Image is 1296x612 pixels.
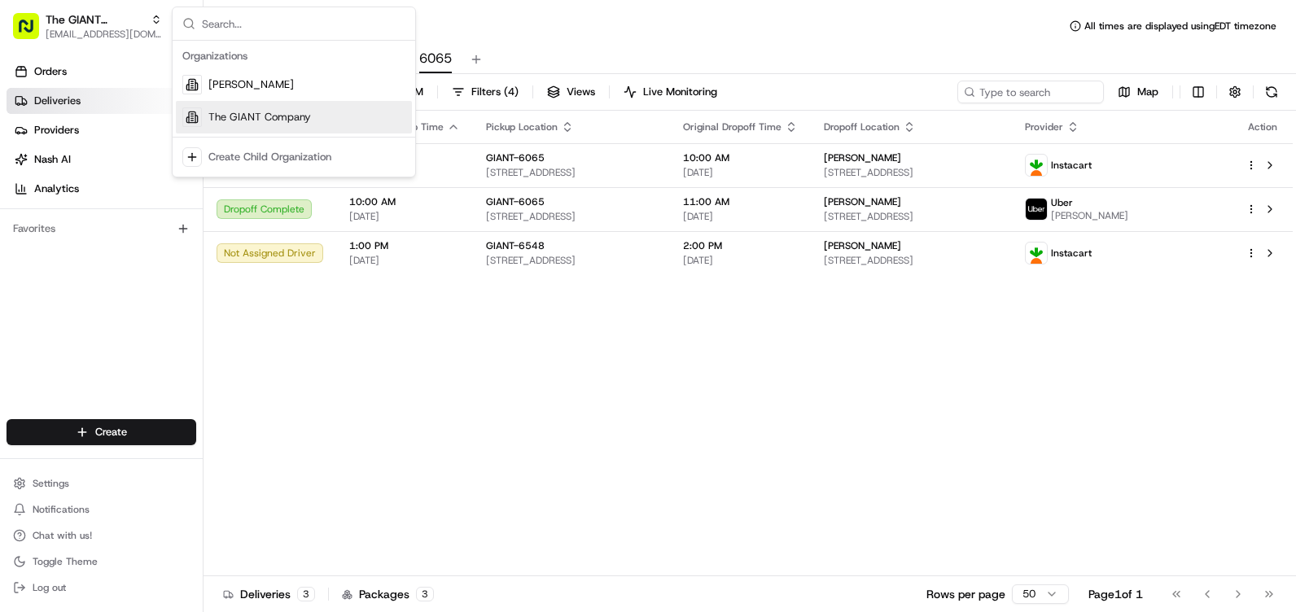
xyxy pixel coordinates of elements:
span: All times are displayed using EDT timezone [1084,20,1276,33]
span: Pickup Location [486,120,558,133]
span: [DATE] [683,254,798,267]
span: Create [95,425,127,439]
button: Chat with us! [7,524,196,547]
span: Views [567,85,595,99]
span: [STREET_ADDRESS] [486,166,657,179]
button: Map [1110,81,1166,103]
span: 10:00 AM [349,195,460,208]
span: 11:00 AM [683,195,798,208]
span: Original Dropoff Time [683,120,782,133]
span: Uber [1051,196,1073,209]
input: Clear [42,105,269,122]
span: Instacart [1051,247,1092,260]
span: Orders [34,64,67,79]
span: 2:00 PM [683,239,798,252]
span: [PERSON_NAME] [824,239,901,252]
div: 📗 [16,238,29,251]
span: [STREET_ADDRESS] [486,254,657,267]
span: Pylon [162,276,197,288]
div: 3 [416,587,434,601]
div: We're available if you need us! [55,172,206,185]
button: Log out [7,576,196,599]
span: The GIANT Company [208,110,311,125]
span: Chat with us! [33,529,92,542]
p: Welcome 👋 [16,65,296,91]
button: Create [7,419,196,445]
img: Nash [16,16,49,49]
div: Organizations [176,44,412,68]
div: Suggestions [173,41,415,177]
span: 6065 [419,49,452,68]
span: Instacart [1051,159,1092,172]
img: 1736555255976-a54dd68f-1ca7-489b-9aae-adbdc363a1c4 [16,155,46,185]
a: Analytics [7,176,203,202]
span: Providers [34,123,79,138]
button: The GIANT Company [46,11,144,28]
p: Rows per page [926,586,1005,602]
span: API Documentation [154,236,261,252]
span: [DATE] [683,166,798,179]
span: [PERSON_NAME] [1051,209,1128,222]
span: Notifications [33,503,90,516]
img: profile_instacart_ahold_partner.png [1026,243,1047,264]
div: Start new chat [55,155,267,172]
img: profile_uber_ahold_partner.png [1026,199,1047,220]
input: Search... [202,7,405,40]
button: Start new chat [277,160,296,180]
div: Favorites [7,216,196,242]
span: [DATE] [349,254,460,267]
div: Create Child Organization [208,150,331,164]
span: GIANT-6065 [486,151,545,164]
span: Filters [471,85,519,99]
div: Action [1246,120,1280,133]
span: [PERSON_NAME] [824,195,901,208]
span: Log out [33,581,66,594]
span: ( 4 ) [504,85,519,99]
a: Nash AI [7,146,203,173]
span: [PERSON_NAME] [208,77,294,92]
a: Powered byPylon [115,275,197,288]
span: [DATE] [349,210,460,223]
a: Orders [7,59,203,85]
span: Settings [33,477,69,490]
span: Analytics [34,181,79,196]
span: GIANT-6065 [486,195,545,208]
button: Toggle Theme [7,550,196,573]
input: Type to search [957,81,1104,103]
a: 💻API Documentation [131,229,268,259]
span: Knowledge Base [33,236,125,252]
div: Packages [342,586,434,602]
button: The GIANT Company[EMAIL_ADDRESS][DOMAIN_NAME] [7,7,169,46]
button: Views [540,81,602,103]
div: Deliveries [223,586,315,602]
button: [EMAIL_ADDRESS][DOMAIN_NAME] [46,28,162,41]
span: [STREET_ADDRESS] [824,166,999,179]
span: 1:00 PM [349,239,460,252]
div: 💻 [138,238,151,251]
span: [STREET_ADDRESS] [824,210,999,223]
button: Notifications [7,498,196,521]
span: GIANT-6548 [486,239,545,252]
img: profile_instacart_ahold_partner.png [1026,155,1047,176]
span: [STREET_ADDRESS] [824,254,999,267]
a: Deliveries [7,88,203,114]
button: Filters(4) [444,81,526,103]
span: Nash AI [34,152,71,167]
div: Page 1 of 1 [1088,586,1143,602]
span: Toggle Theme [33,555,98,568]
span: Deliveries [34,94,81,108]
a: 📗Knowledge Base [10,229,131,259]
button: Refresh [1260,81,1283,103]
span: Provider [1025,120,1063,133]
button: Live Monitoring [616,81,725,103]
div: 3 [297,587,315,601]
span: [PERSON_NAME] [824,151,901,164]
span: [DATE] [683,210,798,223]
span: 10:00 AM [683,151,798,164]
button: Settings [7,472,196,495]
a: Providers [7,117,203,143]
span: [STREET_ADDRESS] [486,210,657,223]
span: Dropoff Location [824,120,900,133]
